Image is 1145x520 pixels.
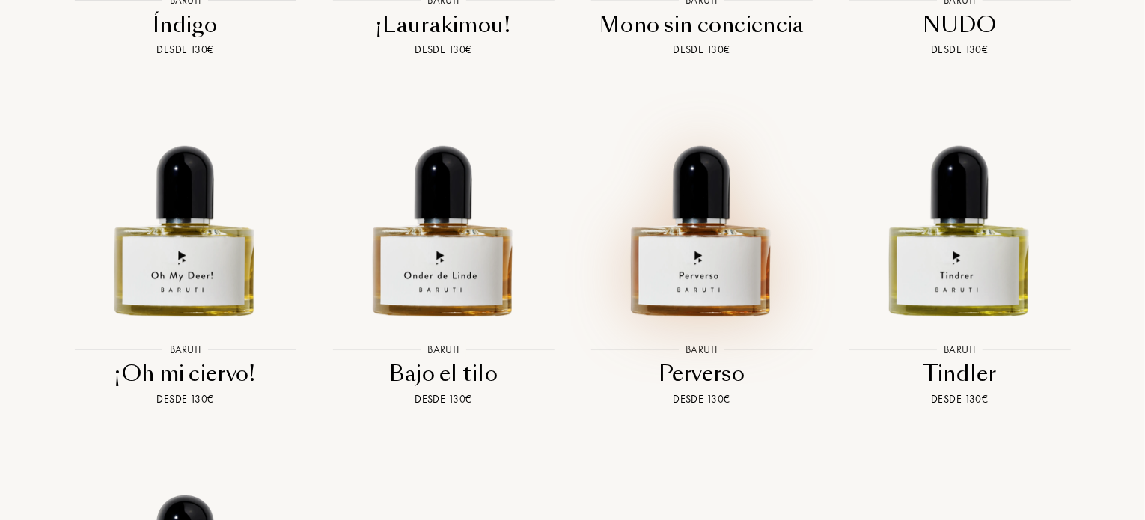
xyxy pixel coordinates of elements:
[389,359,498,388] font: Bajo el tilo
[686,342,718,355] font: Baruti
[572,76,831,426] a: Perverso BarutiBarutiPerversoDesde 130€
[415,392,471,406] font: Desde 130€
[156,43,213,56] font: Desde 130€
[153,10,218,40] font: Índigo
[375,10,511,40] font: ¡Laurakimou!
[114,359,257,388] font: ¡Oh mi ciervo!
[585,93,818,325] img: Perverso Baruti
[673,43,730,56] font: Desde 130€
[56,76,314,426] a: ¡Oh, mi ciervo! BarutiBaruti¡Oh mi ciervo!Desde 130€
[599,10,804,40] font: Mono sin conciencia
[314,76,572,426] a: Bajo la dirección de Linde BarutiBarutiBajo el tiloDesde 130€
[327,93,560,325] img: Bajo la dirección de Linde Baruti
[923,359,997,388] font: Tindler
[673,392,730,406] font: Desde 130€
[843,93,1076,325] img: Tindrer Baruti
[69,93,302,325] img: ¡Oh, mi ciervo! Baruti
[931,43,988,56] font: Desde 130€
[923,10,997,40] font: NUDO
[944,342,976,355] font: Baruti
[428,342,459,355] font: Baruti
[156,392,213,406] font: Desde 130€
[831,76,1089,426] a: Tindrer BarutiBarutiTindlerDesde 130€
[931,392,988,406] font: Desde 130€
[415,43,471,56] font: Desde 130€
[170,342,201,355] font: Baruti
[659,359,745,388] font: Perverso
